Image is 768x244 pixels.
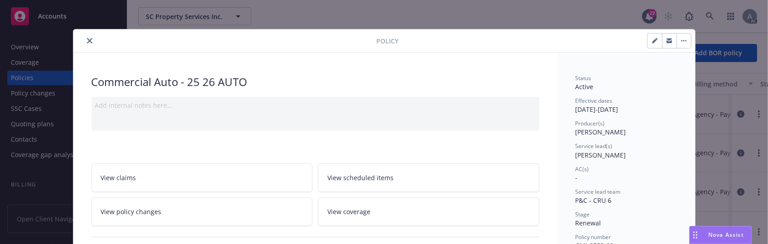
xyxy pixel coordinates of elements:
[576,97,677,114] div: [DATE] - [DATE]
[576,82,594,91] span: Active
[95,100,536,110] div: Add internal notes here...
[576,74,591,82] span: Status
[576,151,626,159] span: [PERSON_NAME]
[377,36,399,46] span: Policy
[576,173,578,182] span: -
[101,207,162,216] span: View policy changes
[576,97,613,105] span: Effective dates
[690,226,701,244] div: Drag to move
[576,128,626,136] span: [PERSON_NAME]
[318,163,539,192] a: View scheduled items
[318,197,539,226] a: View coverage
[576,219,601,227] span: Renewal
[576,142,613,150] span: Service lead(s)
[576,120,605,127] span: Producer(s)
[91,74,539,90] div: Commercial Auto - 25 26 AUTO
[84,35,95,46] button: close
[576,196,612,205] span: P&C - CRU 6
[576,211,590,218] span: Stage
[576,233,611,241] span: Policy number
[708,231,744,239] span: Nova Assist
[576,188,621,196] span: Service lead team
[327,207,370,216] span: View coverage
[327,173,394,182] span: View scheduled items
[91,163,313,192] a: View claims
[101,173,136,182] span: View claims
[91,197,313,226] a: View policy changes
[576,165,589,173] span: AC(s)
[689,226,752,244] button: Nova Assist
